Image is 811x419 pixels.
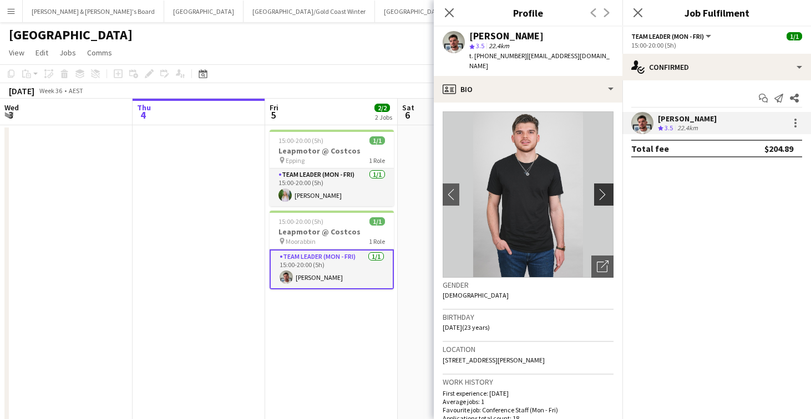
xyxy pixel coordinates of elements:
span: 22.4km [486,42,511,50]
span: 1/1 [787,32,802,40]
span: 5 [268,109,278,121]
app-job-card: 15:00-20:00 (5h)1/1Leapmotor @ Costcos Moorabbin1 RoleTeam Leader (Mon - Fri)1/115:00-20:00 (5h)[... [270,211,394,289]
span: 1 Role [369,156,385,165]
span: Jobs [59,48,76,58]
span: Sat [402,103,414,113]
h3: Gender [443,280,614,290]
div: [DATE] [9,85,34,96]
span: | [EMAIL_ADDRESS][DOMAIN_NAME] [469,52,610,70]
span: 3.5 [476,42,484,50]
p: First experience: [DATE] [443,389,614,397]
span: 2/2 [374,104,390,112]
span: Moorabbin [286,237,316,246]
span: [STREET_ADDRESS][PERSON_NAME] [443,356,545,364]
h3: Leapmotor @ Costcos [270,146,394,156]
div: Total fee [631,143,669,154]
span: 4 [135,109,151,121]
div: 15:00-20:00 (5h) [631,41,802,49]
span: Thu [137,103,151,113]
span: 1/1 [369,136,385,145]
h3: Leapmotor @ Costcos [270,227,394,237]
app-job-card: 15:00-20:00 (5h)1/1Leapmotor @ Costcos Epping1 RoleTeam Leader (Mon - Fri)1/115:00-20:00 (5h)[PER... [270,130,394,206]
div: $204.89 [764,143,793,154]
span: Wed [4,103,19,113]
div: 22.4km [675,124,700,133]
span: 15:00-20:00 (5h) [278,136,323,145]
div: Bio [434,76,622,103]
span: Epping [286,156,305,165]
a: Jobs [55,45,80,60]
p: Favourite job: Conference Staff (Mon - Fri) [443,406,614,414]
span: 6 [401,109,414,121]
span: Comms [87,48,112,58]
app-card-role: Team Leader (Mon - Fri)1/115:00-20:00 (5h)[PERSON_NAME] [270,168,394,206]
h3: Job Fulfilment [622,6,811,20]
h3: Work history [443,377,614,387]
a: Comms [83,45,116,60]
div: Confirmed [622,54,811,80]
app-card-role: Team Leader (Mon - Fri)1/115:00-20:00 (5h)[PERSON_NAME] [270,249,394,289]
p: Average jobs: 1 [443,397,614,406]
span: Team Leader (Mon - Fri) [631,32,704,40]
span: t. [PHONE_NUMBER] [469,52,527,60]
span: Edit [36,48,48,58]
img: Crew avatar or photo [443,111,614,278]
div: [PERSON_NAME] [658,114,717,124]
span: Fri [270,103,278,113]
span: Week 36 [37,86,64,95]
button: [GEOGRAPHIC_DATA] [164,1,244,22]
span: 1 Role [369,237,385,246]
h3: Location [443,344,614,354]
a: View [4,45,29,60]
span: 15:00-20:00 (5h) [278,217,323,226]
span: [DATE] (23 years) [443,323,490,331]
h3: Birthday [443,312,614,322]
span: [DEMOGRAPHIC_DATA] [443,291,509,299]
h1: [GEOGRAPHIC_DATA] [9,27,133,43]
div: Open photos pop-in [591,256,614,278]
a: Edit [31,45,53,60]
div: 2 Jobs [375,113,392,121]
button: [GEOGRAPHIC_DATA] [375,1,454,22]
span: View [9,48,24,58]
span: 3 [3,109,19,121]
span: 1/1 [369,217,385,226]
button: Team Leader (Mon - Fri) [631,32,713,40]
div: [PERSON_NAME] [469,31,544,41]
button: [GEOGRAPHIC_DATA]/Gold Coast Winter [244,1,375,22]
button: [PERSON_NAME] & [PERSON_NAME]'s Board [23,1,164,22]
div: AEST [69,86,83,95]
span: 3.5 [665,124,673,132]
h3: Profile [434,6,622,20]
